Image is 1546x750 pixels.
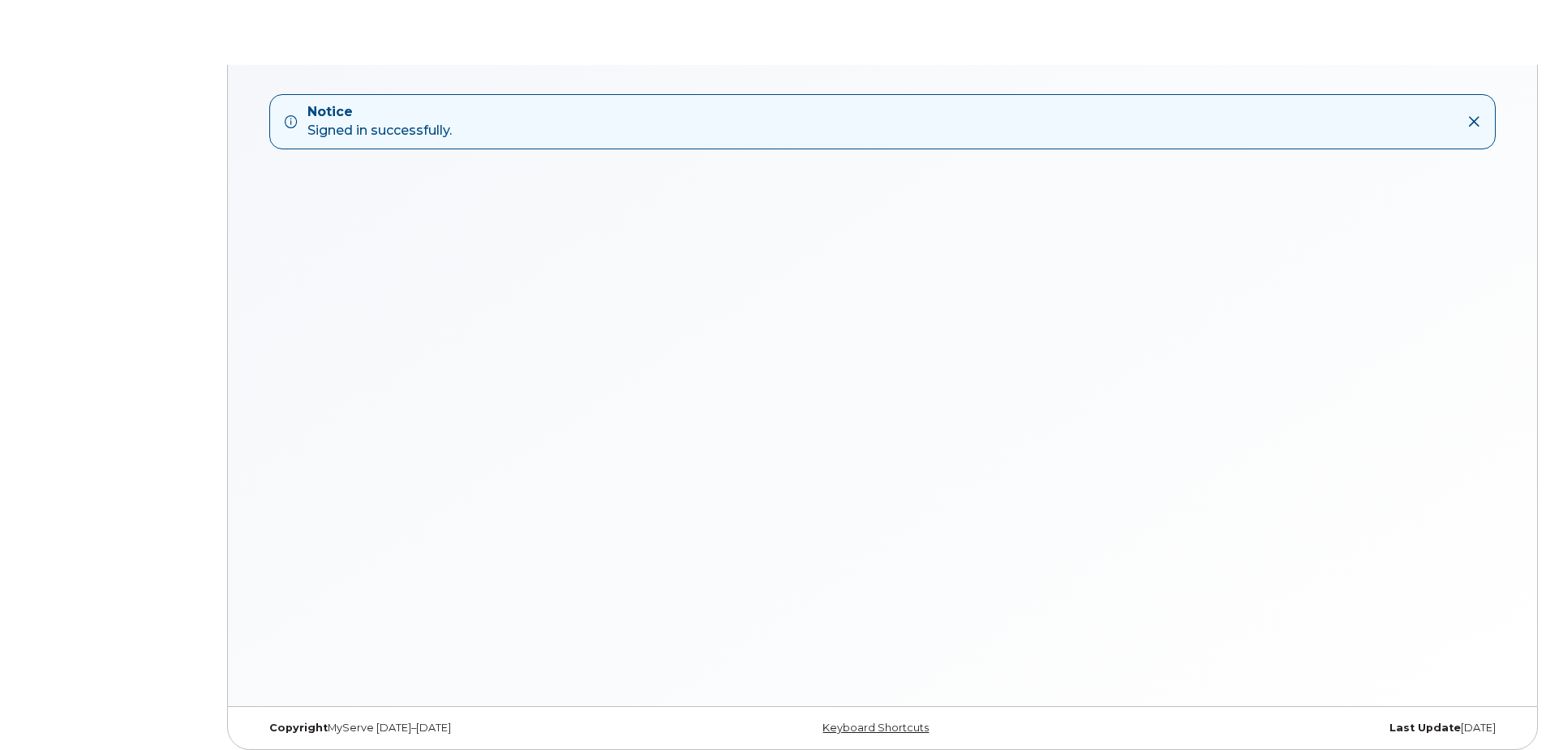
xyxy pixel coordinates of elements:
div: Signed in successfully. [307,103,452,140]
a: Keyboard Shortcuts [822,722,929,734]
strong: Copyright [269,722,328,734]
strong: Notice [307,103,452,122]
div: [DATE] [1091,722,1508,735]
div: MyServe [DATE]–[DATE] [257,722,674,735]
strong: Last Update [1389,722,1461,734]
